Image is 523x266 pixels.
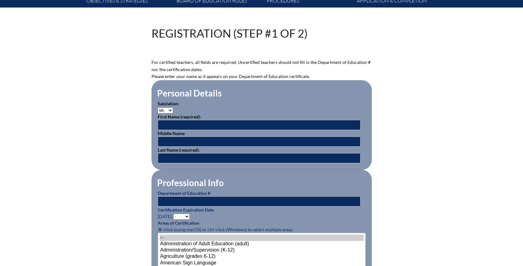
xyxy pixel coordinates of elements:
[158,220,199,226] label: Areas of Certification
[151,59,372,73] p: For certified teachers, all fields are required. Uncertified teachers should not fill in the Depa...
[158,214,172,219] span: [DATE],
[151,28,308,39] h1: Registration (Step #1 of 2)
[156,88,222,98] legend: Personal Details
[160,241,364,247] option: Administration of Adult Education (adult)
[158,207,214,212] label: Certification Expiration Date
[158,131,185,136] label: Middle Name:
[158,190,210,196] label: Department of Education #
[156,177,224,188] legend: Professional Info
[160,235,364,241] option: --
[158,107,173,113] select: persons_salutation
[151,73,372,80] p: Please enter your name as it appears on your Department of Education certificate.
[160,247,364,253] option: Administration/Supervision (K-12)
[160,253,364,260] option: Agriculture (grades 6-12)
[158,114,201,119] label: First Name (required):
[158,101,179,106] label: Salutation:
[158,147,200,153] label: Last Name (required):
